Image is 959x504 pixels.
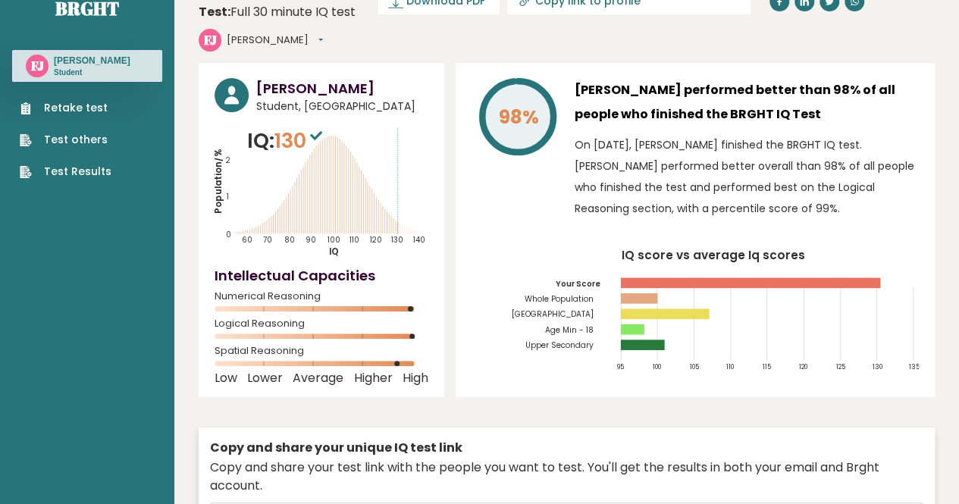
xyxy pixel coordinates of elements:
tspan: 130 [391,235,403,245]
h4: Intellectual Capacities [215,265,428,286]
span: Lower [247,375,283,381]
text: FJ [31,57,44,74]
tspan: 120 [370,235,382,245]
tspan: 90 [306,235,316,245]
span: Low [215,375,237,381]
tspan: 0 [226,230,231,239]
tspan: 140 [412,235,425,245]
span: Logical Reasoning [215,321,428,327]
span: Spatial Reasoning [215,348,428,354]
tspan: IQ score vs average Iq scores [621,246,804,262]
tspan: 100 [327,235,340,245]
span: Student, [GEOGRAPHIC_DATA] [256,99,428,114]
span: High [403,375,428,381]
tspan: 1 [227,192,229,202]
tspan: 120 [799,362,807,371]
p: Student [54,67,130,78]
tspan: Age Min - 18 [544,324,593,336]
button: [PERSON_NAME] [227,33,323,48]
tspan: 80 [284,235,295,245]
span: Average [293,375,343,381]
tspan: 115 [763,362,771,371]
text: FJ [204,31,217,49]
tspan: 135 [909,362,920,371]
tspan: 60 [242,235,252,245]
p: On [DATE], [PERSON_NAME] finished the BRGHT IQ test. [PERSON_NAME] performed better overall than ... [575,134,919,219]
tspan: 2 [226,155,230,165]
span: 130 [274,127,326,155]
tspan: 70 [263,235,272,245]
h3: [PERSON_NAME] [54,55,130,67]
tspan: 100 [653,362,661,371]
span: Numerical Reasoning [215,293,428,299]
a: Test Results [20,164,111,180]
a: Retake test [20,100,111,116]
tspan: Population/% [212,149,224,213]
div: Copy and share your unique IQ test link [210,439,923,457]
div: Copy and share your test link with the people you want to test. You'll get the results in both yo... [210,459,923,495]
tspan: 125 [835,362,845,371]
tspan: [GEOGRAPHIC_DATA] [511,308,593,320]
tspan: 105 [689,362,698,371]
b: Test: [199,3,230,20]
tspan: 130 [872,362,882,371]
tspan: 110 [726,362,733,371]
tspan: 95 [616,362,624,371]
tspan: 98% [499,104,539,130]
p: IQ: [247,126,326,156]
tspan: 110 [349,235,359,245]
tspan: Your Score [555,278,600,290]
tspan: IQ [329,246,339,258]
tspan: Whole Population [524,293,593,305]
h3: [PERSON_NAME] [256,78,428,99]
span: Higher [353,375,392,381]
a: Test others [20,132,111,148]
tspan: Upper Secondary [525,340,593,351]
div: Full 30 minute IQ test [199,3,356,21]
h3: [PERSON_NAME] performed better than 98% of all people who finished the BRGHT IQ Test [575,78,919,127]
